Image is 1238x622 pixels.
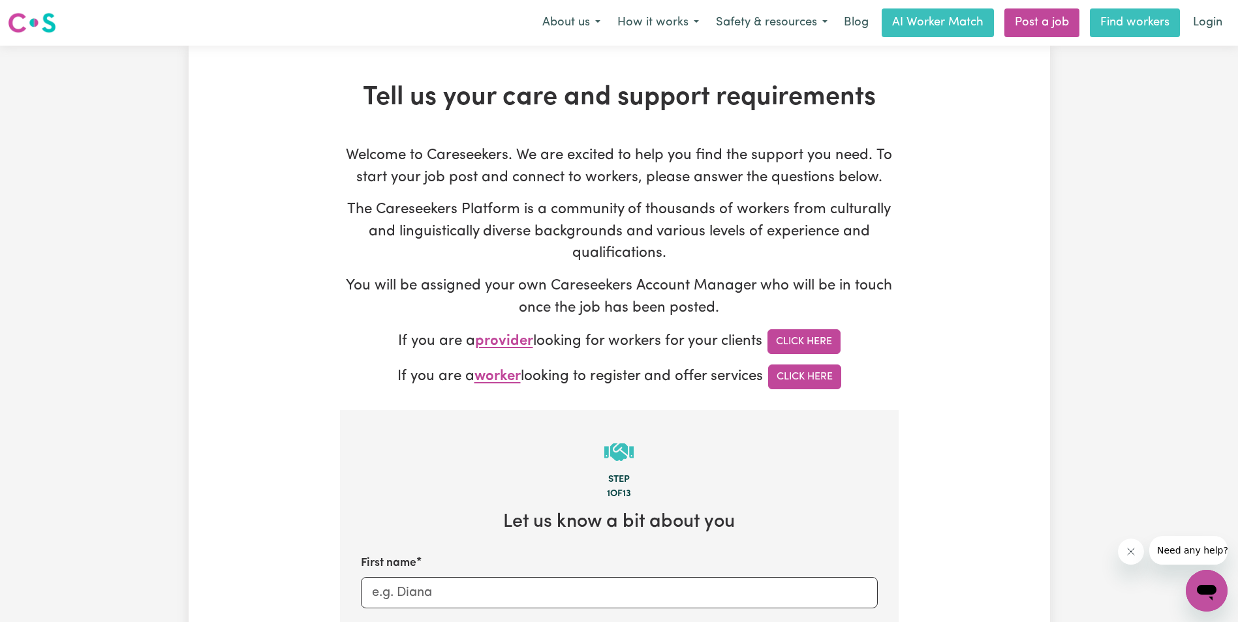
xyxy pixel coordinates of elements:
[361,487,878,501] div: 1 of 13
[8,11,56,35] img: Careseekers logo
[8,9,79,20] span: Need any help?
[340,82,899,113] h1: Tell us your care and support requirements
[361,511,878,534] h2: Let us know a bit about you
[361,555,416,572] label: First name
[8,8,56,38] a: Careseekers logo
[1118,539,1144,565] iframe: Close message
[340,145,899,188] p: Welcome to Careseekers. We are excited to help you find the support you need. To start your job p...
[361,473,878,487] div: Step
[340,329,899,354] p: If you are a looking for workers for your clients
[534,9,609,37] button: About us
[609,9,707,37] button: How it works
[474,370,521,385] span: worker
[1004,8,1079,37] a: Post a job
[882,8,994,37] a: AI Worker Match
[1090,8,1180,37] a: Find workers
[475,334,533,349] span: provider
[340,199,899,265] p: The Careseekers Platform is a community of thousands of workers from culturally and linguisticall...
[361,577,878,608] input: e.g. Diana
[1186,570,1228,612] iframe: Button to launch messaging window
[768,364,841,389] a: Click Here
[767,329,841,354] a: Click Here
[836,8,876,37] a: Blog
[1185,8,1230,37] a: Login
[340,364,899,389] p: If you are a looking to register and offer services
[1149,536,1228,565] iframe: Message from company
[340,275,899,319] p: You will be assigned your own Careseekers Account Manager who will be in touch once the job has b...
[707,9,836,37] button: Safety & resources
